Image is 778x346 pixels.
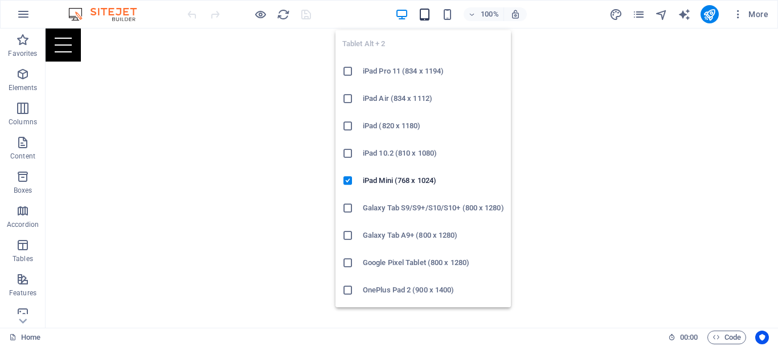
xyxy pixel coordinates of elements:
[728,5,773,23] button: More
[363,119,504,133] h6: iPad (820 x 1180)
[363,283,504,297] h6: OnePlus Pad 2 (900 x 1400)
[65,7,151,21] img: Editor Logo
[363,64,504,78] h6: iPad Pro 11 (834 x 1194)
[713,331,741,344] span: Code
[363,146,504,160] h6: iPad 10.2 (810 x 1080)
[363,229,504,242] h6: Galaxy Tab A9+ (800 x 1280)
[10,152,35,161] p: Content
[632,7,646,21] button: pages
[655,8,668,21] i: Navigator
[655,7,669,21] button: navigator
[678,7,691,21] button: text_generator
[14,186,32,195] p: Boxes
[688,333,690,341] span: :
[678,8,691,21] i: AI Writer
[9,331,40,344] a: Click to cancel selection. Double-click to open Pages
[363,92,504,105] h6: iPad Air (834 x 1112)
[481,7,499,21] h6: 100%
[668,331,698,344] h6: Session time
[703,8,716,21] i: Publish
[609,8,623,21] i: Design (Ctrl+Alt+Y)
[8,49,37,58] p: Favorites
[9,83,38,92] p: Elements
[363,201,504,215] h6: Galaxy Tab S9/S9+/S10/S10+ (800 x 1280)
[707,331,746,344] button: Code
[9,117,37,127] p: Columns
[13,254,33,263] p: Tables
[9,288,36,298] p: Features
[732,9,768,20] span: More
[464,7,504,21] button: 100%
[701,5,719,23] button: publish
[609,7,623,21] button: design
[276,7,290,21] button: reload
[755,331,769,344] button: Usercentrics
[632,8,645,21] i: Pages (Ctrl+Alt+S)
[277,8,290,21] i: Reload page
[363,174,504,188] h6: iPad Mini (768 x 1024)
[680,331,698,344] span: 00 00
[510,9,521,19] i: On resize automatically adjust zoom level to fit chosen device.
[363,256,504,270] h6: Google Pixel Tablet (800 x 1280)
[7,220,39,229] p: Accordion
